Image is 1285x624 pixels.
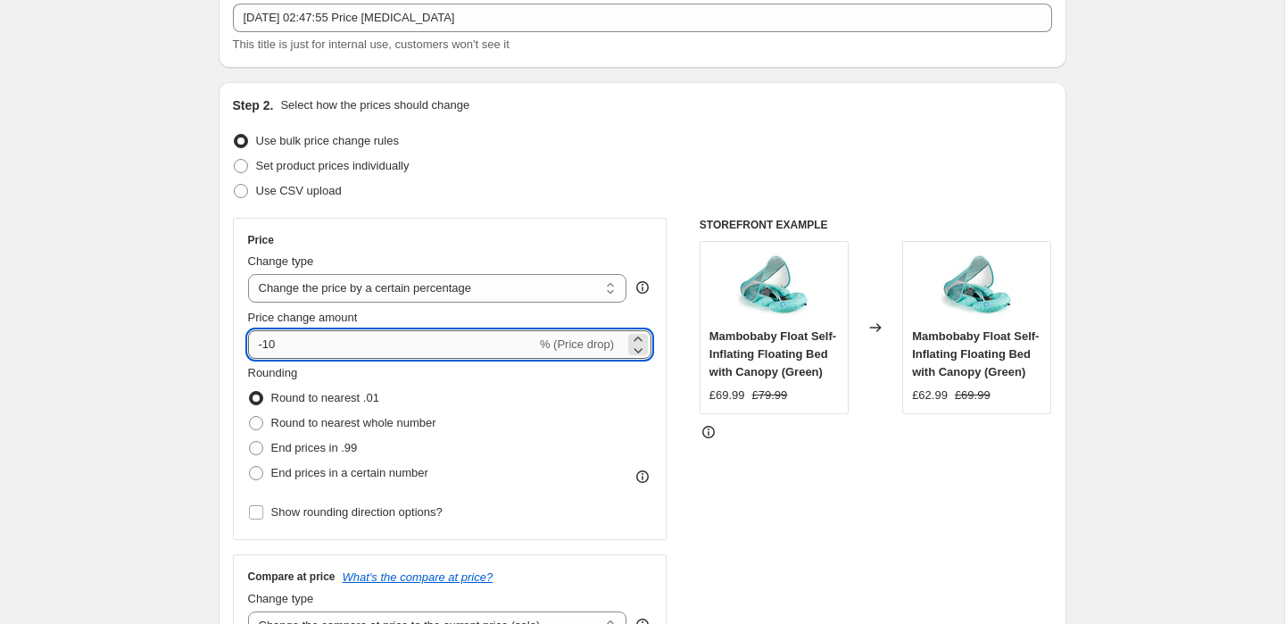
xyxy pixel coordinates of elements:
[256,184,342,197] span: Use CSV upload
[233,96,274,114] h2: Step 2.
[540,337,614,351] span: % (Price drop)
[248,570,336,584] h3: Compare at price
[248,311,358,324] span: Price change amount
[256,134,399,147] span: Use bulk price change rules
[709,329,836,379] span: Mambobaby Float Self-Inflating Floating Bed with Canopy (Green)
[248,233,274,247] h3: Price
[271,441,358,454] span: End prices in .99
[248,592,314,605] span: Change type
[700,218,1052,232] h6: STOREFRONT EXAMPLE
[280,96,469,114] p: Select how the prices should change
[752,387,788,404] strike: £79.99
[955,387,991,404] strike: £69.99
[912,329,1039,379] span: Mambobaby Float Self-Inflating Floating Bed with Canopy (Green)
[271,505,443,519] span: Show rounding direction options?
[738,251,809,322] img: 2491b7_48f87390a3c74caa94e856aca1bc281b_mv2_80x.jpg
[248,366,298,379] span: Rounding
[256,159,410,172] span: Set product prices individually
[271,466,428,479] span: End prices in a certain number
[271,416,436,429] span: Round to nearest whole number
[343,570,493,584] button: What's the compare at price?
[912,387,948,404] div: £62.99
[709,387,745,404] div: £69.99
[271,391,379,404] span: Round to nearest .01
[248,330,536,359] input: -15
[941,251,1013,322] img: 2491b7_48f87390a3c74caa94e856aca1bc281b_mv2_80x.jpg
[248,254,314,268] span: Change type
[233,37,510,51] span: This title is just for internal use, customers won't see it
[634,279,651,296] div: help
[233,4,1052,32] input: 30% off holiday sale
